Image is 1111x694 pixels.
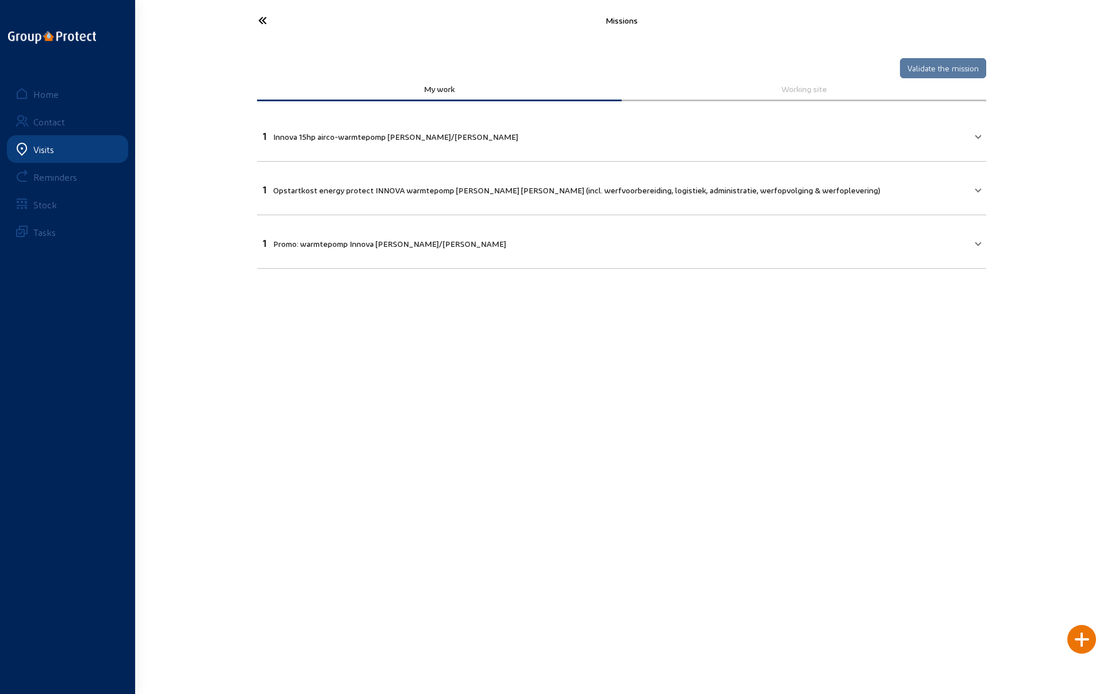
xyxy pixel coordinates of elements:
[273,185,880,195] span: Opstartkost energy protect INNOVA warmtepomp [PERSON_NAME] [PERSON_NAME] (incl. werfvoorbereiding...
[7,218,128,246] a: Tasks
[273,239,506,249] span: Promo: warmtepomp Innova [PERSON_NAME]/[PERSON_NAME]
[7,163,128,190] a: Reminders
[7,108,128,135] a: Contact
[257,222,986,261] mat-expansion-panel-header: 1Promo: warmtepomp Innova [PERSON_NAME]/[PERSON_NAME]
[273,132,518,142] span: Innova 15hp airco-warmtepomp [PERSON_NAME]/[PERSON_NAME]
[257,115,986,154] mat-expansion-panel-header: 1Innova 15hp airco-warmtepomp [PERSON_NAME]/[PERSON_NAME]
[33,144,54,155] div: Visits
[33,116,65,127] div: Contact
[33,89,59,100] div: Home
[7,190,128,218] a: Stock
[257,169,986,208] mat-expansion-panel-header: 1Opstartkost energy protect INNOVA warmtepomp [PERSON_NAME] [PERSON_NAME] (incl. werfvoorbereidin...
[33,227,56,238] div: Tasks
[630,84,978,94] div: Working site
[8,31,96,44] img: logo-oneline.png
[7,135,128,163] a: Visits
[369,16,875,25] div: Missions
[33,199,57,210] div: Stock
[263,238,266,249] span: 1
[7,80,128,108] a: Home
[263,184,266,195] span: 1
[265,84,614,94] div: My work
[263,131,266,142] span: 1
[33,171,77,182] div: Reminders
